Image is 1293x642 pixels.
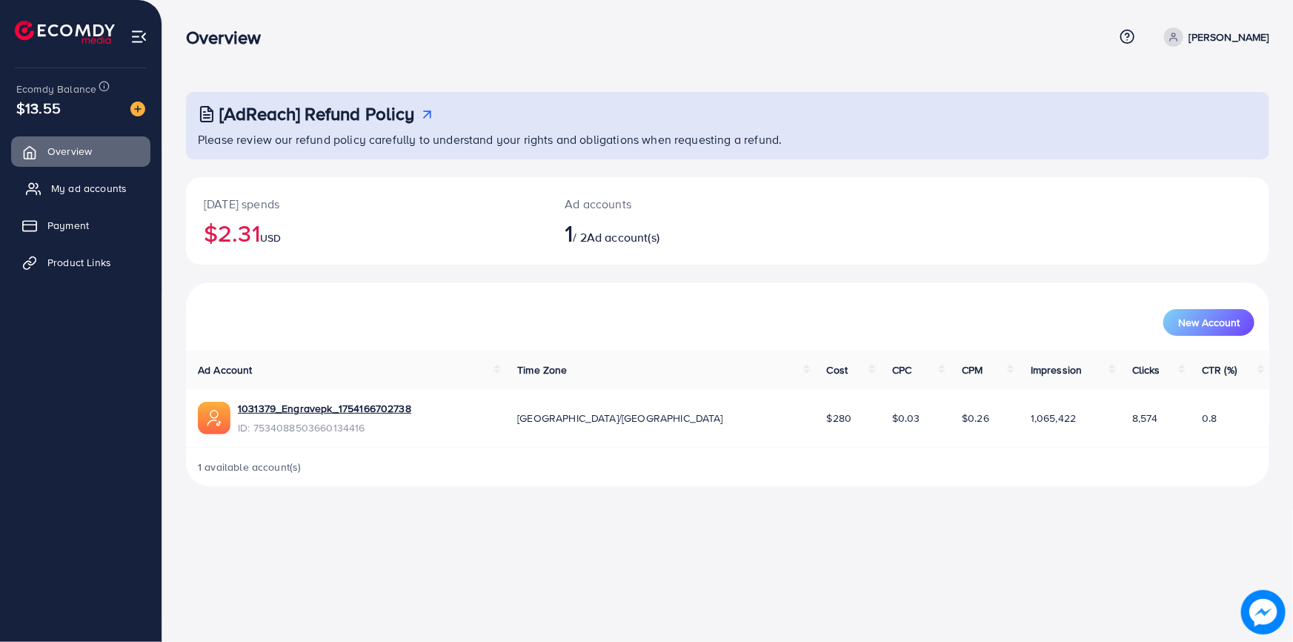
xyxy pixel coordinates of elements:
span: Ad Account [198,363,253,377]
a: Product Links [11,248,150,277]
img: logo [15,21,115,44]
img: ic-ads-acc.e4c84228.svg [198,402,230,434]
span: $13.55 [16,97,61,119]
a: [PERSON_NAME] [1158,27,1269,47]
a: Payment [11,211,150,240]
span: My ad accounts [51,181,127,196]
span: Clicks [1132,363,1160,377]
span: 8,574 [1132,411,1158,426]
span: Ecomdy Balance [16,82,96,96]
span: ID: 7534088503660134416 [238,420,411,435]
span: Product Links [47,255,111,270]
h3: Overview [186,27,273,48]
a: 1031379_Engravepk_1754166702738 [238,401,411,416]
p: [DATE] spends [204,195,529,213]
span: Impression [1031,363,1083,377]
p: Ad accounts [565,195,800,213]
span: Time Zone [517,363,567,377]
span: [GEOGRAPHIC_DATA]/[GEOGRAPHIC_DATA] [517,411,723,426]
span: Overview [47,144,92,159]
span: CTR (%) [1202,363,1237,377]
span: Cost [827,363,848,377]
a: Overview [11,136,150,166]
h2: $2.31 [204,219,529,247]
p: Please review our refund policy carefully to understand your rights and obligations when requesti... [198,130,1260,148]
span: 1 [565,216,573,250]
span: $0.03 [892,411,920,426]
h2: / 2 [565,219,800,247]
span: CPC [892,363,911,377]
span: 1 available account(s) [198,460,302,474]
span: New Account [1178,317,1240,328]
span: $0.26 [962,411,989,426]
img: image [1241,590,1286,635]
button: New Account [1163,309,1254,336]
span: CPM [962,363,983,377]
p: [PERSON_NAME] [1189,28,1269,46]
img: image [130,102,145,116]
img: menu [130,28,147,45]
span: Ad account(s) [587,229,659,245]
h3: [AdReach] Refund Policy [219,103,415,125]
span: Payment [47,218,89,233]
span: $280 [827,411,852,426]
span: 1,065,422 [1031,411,1076,426]
span: 0.8 [1202,411,1217,426]
a: My ad accounts [11,173,150,203]
span: USD [260,231,281,245]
